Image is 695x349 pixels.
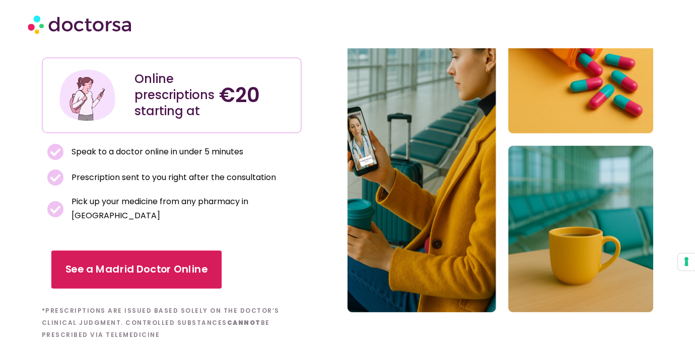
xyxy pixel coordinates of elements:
img: Illustration depicting a young woman in a casual outfit, engaged with her smartphone. She has a p... [58,66,117,125]
h4: €20 [219,83,293,107]
span: Prescription sent to you right after the consultation [69,170,276,185]
span: Pick up your medicine from any pharmacy in [GEOGRAPHIC_DATA] [69,195,297,223]
a: See a Madrid Doctor Online [51,251,222,289]
button: Your consent preferences for tracking technologies [678,253,695,271]
span: See a Madrid Doctor Online [65,263,207,277]
span: Speak to a doctor online in under 5 minutes [69,145,243,159]
div: Online prescriptions starting at [134,71,208,119]
b: cannot [227,318,261,327]
h6: *Prescriptions are issued based solely on the doctor’s clinical judgment. Controlled substances b... [42,305,302,341]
